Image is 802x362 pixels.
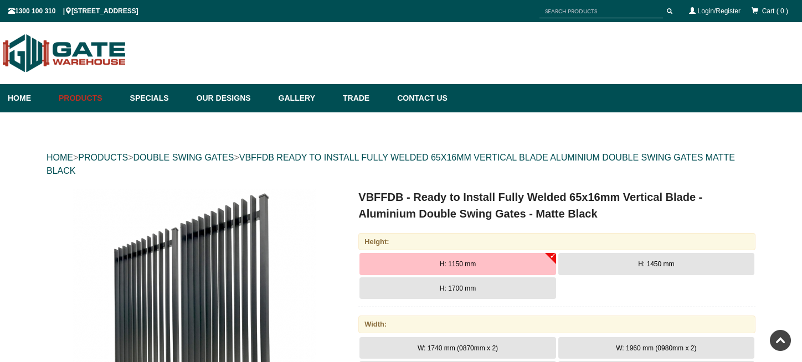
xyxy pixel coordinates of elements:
span: H: 1450 mm [638,260,674,268]
a: Our Designs [191,84,273,112]
span: W: 1740 mm (0870mm x 2) [418,344,498,352]
a: PRODUCTS [78,153,128,162]
div: Width: [358,316,755,333]
h1: VBFFDB - Ready to Install Fully Welded 65x16mm Vertical Blade - Aluminium Double Swing Gates - Ma... [358,189,755,222]
span: Cart ( 0 ) [762,7,788,15]
button: W: 1960 mm (0980mm x 2) [558,337,754,359]
input: SEARCH PRODUCTS [539,4,663,18]
span: W: 1960 mm (0980mm x 2) [616,344,696,352]
a: Contact Us [392,84,448,112]
a: VBFFDB READY TO INSTALL FULLY WELDED 65X16MM VERTICAL BLADE ALUMINIUM DOUBLE SWING GATES MATTE BLACK [47,153,735,175]
a: Products [53,84,125,112]
button: H: 1150 mm [359,253,556,275]
a: Gallery [273,84,337,112]
button: H: 1700 mm [359,277,556,299]
span: H: 1700 mm [440,285,476,292]
button: H: 1450 mm [558,253,754,275]
a: Login/Register [698,7,741,15]
button: W: 1740 mm (0870mm x 2) [359,337,556,359]
span: 1300 100 310 | [STREET_ADDRESS] [8,7,138,15]
div: > > > [47,140,755,189]
a: Specials [125,84,191,112]
a: DOUBLE SWING GATES [133,153,234,162]
a: Trade [337,84,392,112]
a: Home [8,84,53,112]
a: HOME [47,153,73,162]
span: H: 1150 mm [440,260,476,268]
div: Height: [358,233,755,250]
